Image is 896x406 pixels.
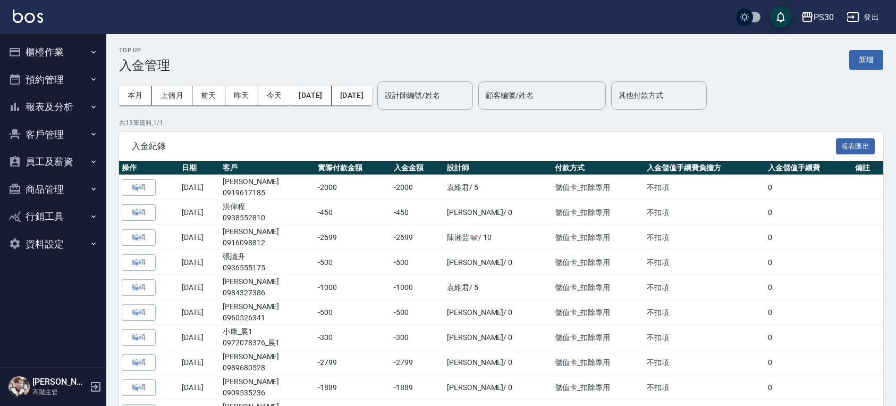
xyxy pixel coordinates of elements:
td: -1000 [391,275,444,300]
img: Person [9,376,30,397]
button: 編輯 [122,179,156,196]
button: 預約管理 [4,66,102,94]
p: 0938552810 [223,212,312,223]
td: 儲值卡_扣除專用 [552,200,644,225]
th: 入金儲值手續費 [765,161,852,175]
td: -450 [391,200,444,225]
button: PS30 [797,6,838,28]
td: [DATE] [179,350,220,375]
button: 今天 [258,86,291,105]
button: 編輯 [122,304,156,321]
button: 編輯 [122,204,156,221]
p: 0984327386 [223,287,312,299]
td: [PERSON_NAME] / 0 [444,350,552,375]
th: 入金儲值手續費負擔方 [644,161,765,175]
td: 儲值卡_扣除專用 [552,175,644,200]
td: 不扣項 [644,375,765,400]
td: [DATE] [179,200,220,225]
td: [DATE] [179,375,220,400]
td: -2000 [315,175,391,200]
th: 入金金額 [391,161,444,175]
td: -2799 [391,350,444,375]
td: 陳湘芸🐭 / 10 [444,225,552,250]
button: 編輯 [122,354,156,371]
td: -2000 [391,175,444,200]
td: 不扣項 [644,175,765,200]
button: 本月 [119,86,152,105]
p: 0936555175 [223,262,312,274]
h3: 入金管理 [119,58,170,73]
td: 0 [765,250,852,275]
th: 操作 [119,161,179,175]
td: [PERSON_NAME] / 0 [444,200,552,225]
td: 不扣項 [644,325,765,350]
button: 編輯 [122,254,156,271]
td: -300 [315,325,391,350]
td: 不扣項 [644,225,765,250]
p: 0916098812 [223,237,312,248]
td: -500 [315,300,391,325]
th: 備註 [852,161,883,175]
td: [PERSON_NAME] [220,175,315,200]
h2: Top Up [119,47,170,54]
p: 0909535236 [223,387,312,399]
a: 新增 [849,54,883,64]
img: Logo [13,10,43,23]
button: 編輯 [122,229,156,246]
td: 0 [765,175,852,200]
td: 儲值卡_扣除專用 [552,250,644,275]
span: 入金紀錄 [132,141,836,152]
td: -2799 [315,350,391,375]
td: [PERSON_NAME] / 0 [444,300,552,325]
button: 新增 [849,50,883,70]
th: 實際付款金額 [315,161,391,175]
button: save [770,6,791,28]
p: 0989680528 [223,362,312,374]
button: 櫃檯作業 [4,38,102,66]
button: [DATE] [332,86,372,105]
a: 報表匯出 [836,140,875,151]
td: 0 [765,325,852,350]
td: [PERSON_NAME] / 0 [444,250,552,275]
td: 不扣項 [644,200,765,225]
button: 商品管理 [4,176,102,203]
td: 小康_展1 [220,325,315,350]
button: 編輯 [122,329,156,346]
td: 不扣項 [644,350,765,375]
td: 洪偉程 [220,200,315,225]
button: 上個月 [152,86,192,105]
td: [DATE] [179,325,220,350]
td: -2699 [315,225,391,250]
td: 不扣項 [644,250,765,275]
td: 儲值卡_扣除專用 [552,275,644,300]
td: 0 [765,200,852,225]
button: 客戶管理 [4,121,102,148]
td: 0 [765,300,852,325]
td: [PERSON_NAME] [220,225,315,250]
td: [DATE] [179,175,220,200]
td: [PERSON_NAME] / 0 [444,375,552,400]
td: [PERSON_NAME] / 0 [444,325,552,350]
td: -1000 [315,275,391,300]
td: 0 [765,225,852,250]
td: -1889 [391,375,444,400]
button: [DATE] [290,86,331,105]
td: -500 [315,250,391,275]
td: [PERSON_NAME] [220,275,315,300]
div: PS30 [814,11,834,24]
td: -1889 [315,375,391,400]
button: 昨天 [225,86,258,105]
button: 員工及薪資 [4,148,102,176]
button: 編輯 [122,279,156,296]
h5: [PERSON_NAME] [32,377,87,387]
td: 0 [765,275,852,300]
td: 儲值卡_扣除專用 [552,325,644,350]
td: 儲值卡_扣除專用 [552,300,644,325]
button: 前天 [192,86,225,105]
th: 設計師 [444,161,552,175]
td: 0 [765,350,852,375]
td: 儲值卡_扣除專用 [552,350,644,375]
td: -2699 [391,225,444,250]
td: [DATE] [179,225,220,250]
td: [DATE] [179,275,220,300]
